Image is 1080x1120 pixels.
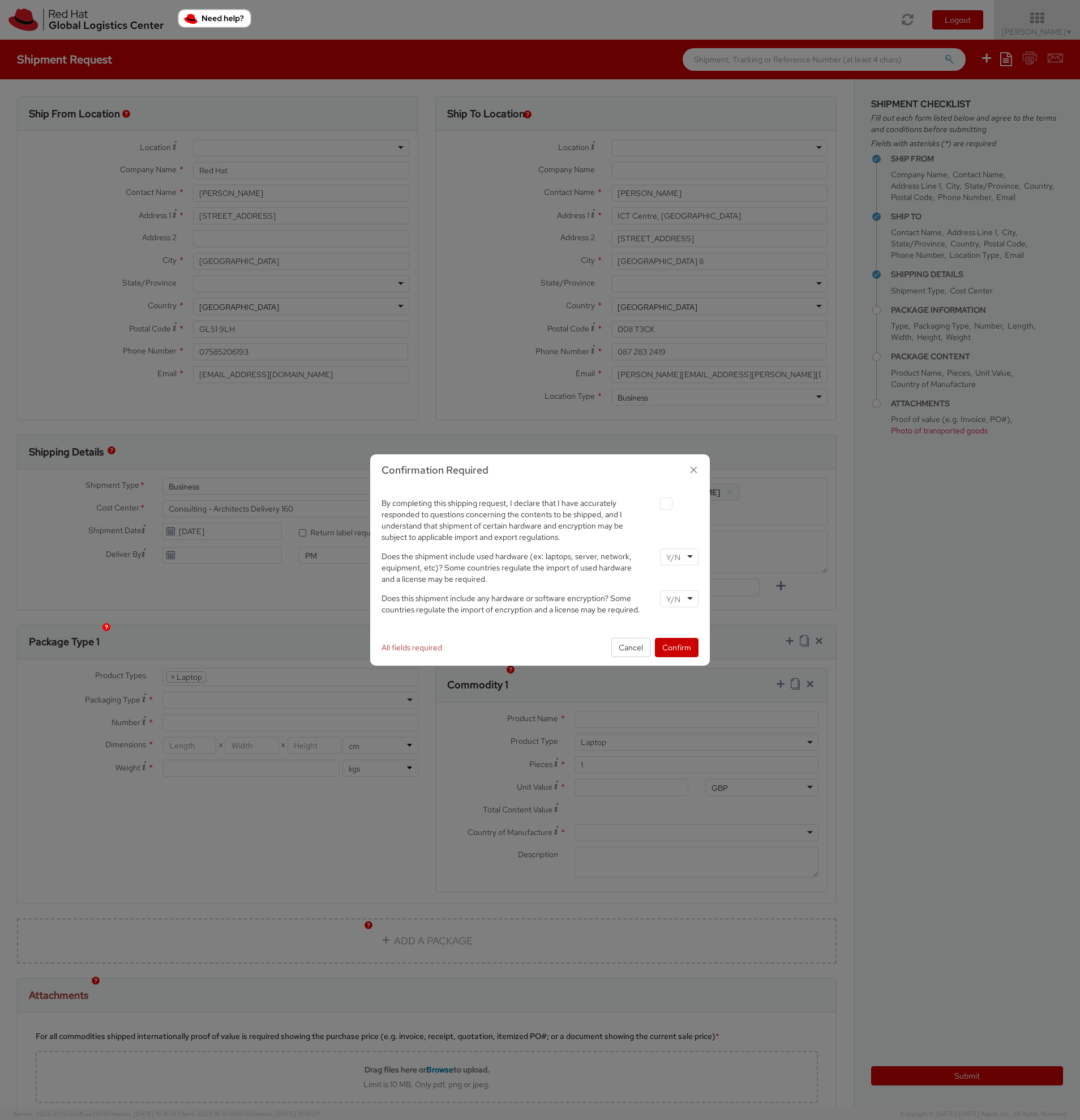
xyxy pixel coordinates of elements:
[382,463,698,478] h3: Confirmation Required
[655,638,698,657] button: Confirm
[382,593,640,615] span: Does this shipment include any hardware or software encryption? Some countries regulate the impor...
[178,9,251,28] button: Need help?
[382,642,442,653] span: All fields required
[611,638,650,657] button: Cancel
[666,594,683,605] input: Y/N
[382,498,623,542] span: By completing this shipping request, I declare that I have accurately responded to questions conc...
[666,552,683,563] input: Y/N
[382,551,632,584] span: Does the shipment include used hardware (ex: laptops, server, network, equipment, etc)? Some coun...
